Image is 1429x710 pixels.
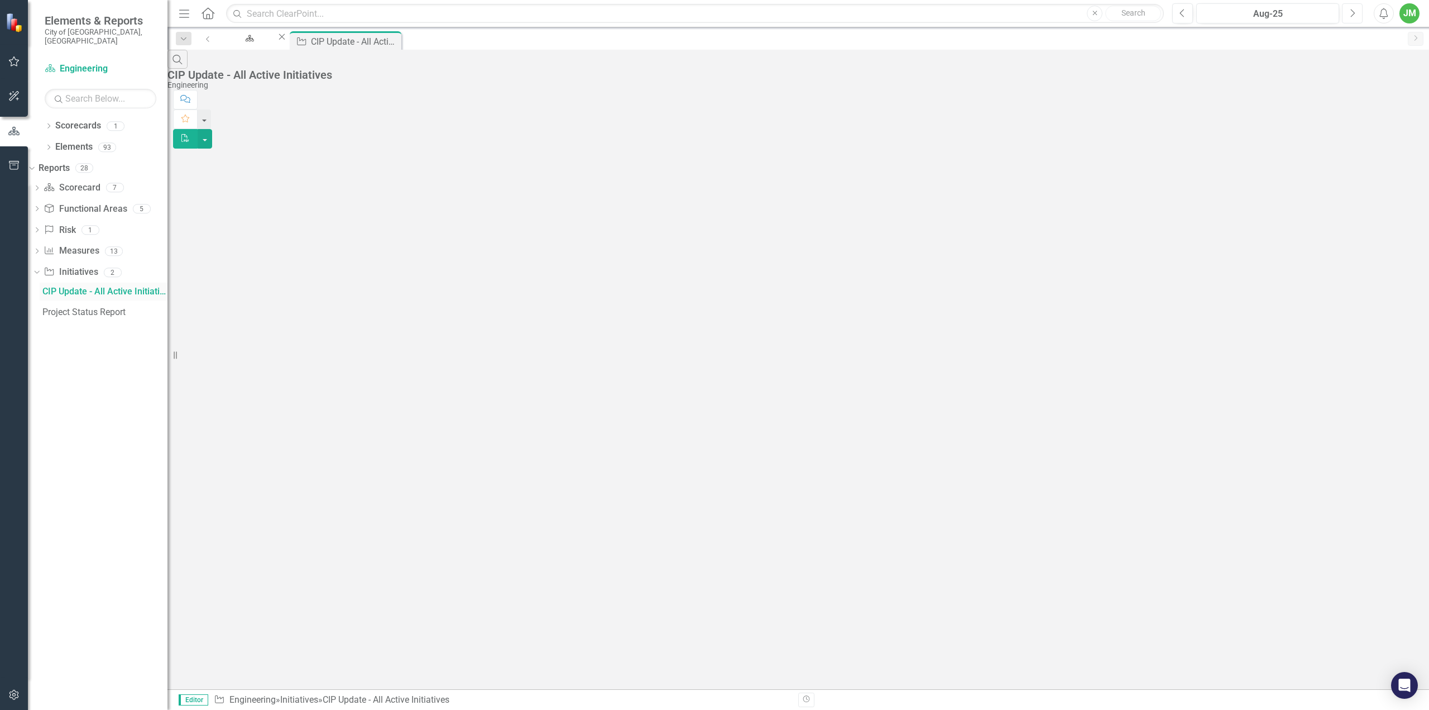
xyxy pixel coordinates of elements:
a: Functional Areas [44,203,127,216]
div: 1 [81,225,99,235]
div: » » [214,694,790,707]
a: Elements [55,141,93,154]
div: CIP Update - All Active Initiatives [323,694,449,705]
button: Aug-25 [1196,3,1339,23]
div: Engineering [167,81,1423,89]
a: Scorecards [55,120,101,132]
div: 28 [75,164,93,173]
a: Engineering [45,63,156,75]
a: Initiatives [44,266,98,279]
div: CIP Update - All Active Initiatives [311,35,399,49]
div: CIP Update - All Active Initiatives [42,287,167,297]
span: Elements & Reports [45,14,156,27]
a: Measures [44,245,99,258]
div: Engineering [229,42,266,56]
div: Aug-25 [1200,7,1335,21]
a: Scorecard [44,182,100,194]
div: 2 [104,268,122,277]
input: Search ClearPoint... [226,4,1164,23]
a: Initiatives [280,694,318,705]
div: 93 [98,142,116,152]
button: JM [1399,3,1420,23]
a: Risk [44,224,75,237]
small: City of [GEOGRAPHIC_DATA], [GEOGRAPHIC_DATA] [45,27,156,46]
div: Open Intercom Messenger [1391,672,1418,699]
a: Project Status Report [40,303,167,321]
span: Search [1121,8,1145,17]
div: 7 [106,183,124,193]
div: Project Status Report [42,307,167,317]
div: 13 [105,246,123,256]
button: Search [1105,6,1161,21]
div: 5 [133,204,151,213]
a: Reports [39,162,70,175]
a: CIP Update - All Active Initiatives [40,283,167,301]
div: CIP Update - All Active Initiatives [167,69,1423,81]
div: 1 [107,121,124,131]
img: ClearPoint Strategy [6,13,25,32]
span: Editor [179,694,208,706]
a: Engineering [229,694,276,705]
input: Search Below... [45,89,156,108]
a: Engineering [219,31,276,45]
